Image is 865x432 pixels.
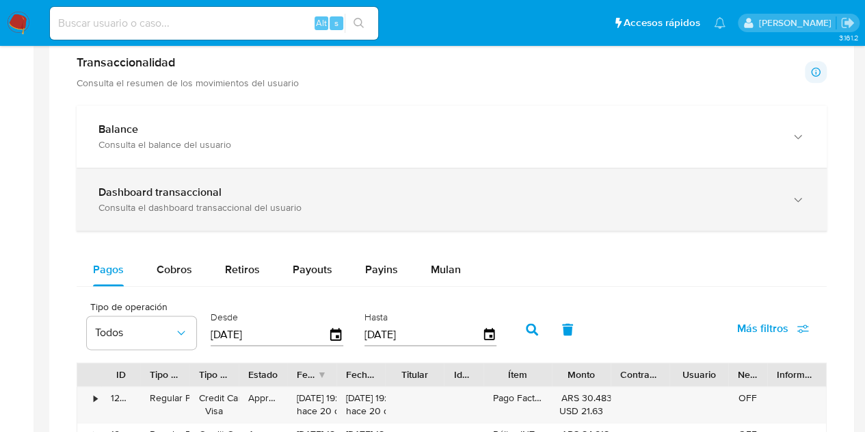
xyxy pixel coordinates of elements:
[758,16,836,29] p: nicolas.fernandezallen@mercadolibre.com
[840,16,855,30] a: Salir
[624,16,700,30] span: Accesos rápidos
[838,32,858,43] span: 3.161.2
[50,14,378,32] input: Buscar usuario o caso...
[334,16,338,29] span: s
[316,16,327,29] span: Alt
[714,17,726,29] a: Notificaciones
[345,14,373,33] button: search-icon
